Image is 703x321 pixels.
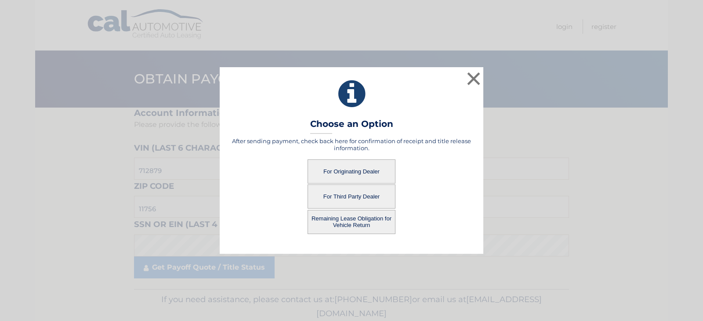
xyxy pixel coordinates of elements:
[308,184,395,209] button: For Third Party Dealer
[231,137,472,151] h5: After sending payment, check back here for confirmation of receipt and title release information.
[310,119,393,134] h3: Choose an Option
[308,210,395,234] button: Remaining Lease Obligation for Vehicle Return
[308,159,395,184] button: For Originating Dealer
[465,70,482,87] button: ×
